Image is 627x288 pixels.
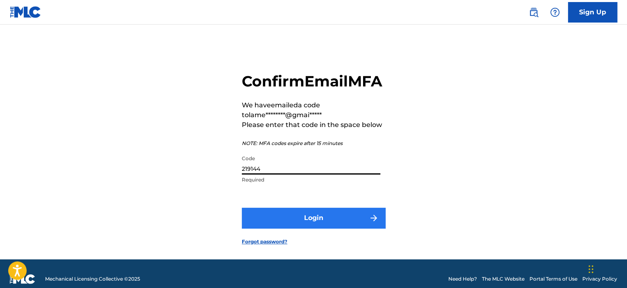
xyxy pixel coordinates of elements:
[242,208,385,228] button: Login
[586,249,627,288] iframe: Chat Widget
[242,238,287,245] a: Forgot password?
[582,275,617,283] a: Privacy Policy
[586,249,627,288] div: Виджет чата
[482,275,525,283] a: The MLC Website
[448,275,477,283] a: Need Help?
[550,7,560,17] img: help
[568,2,617,23] a: Sign Up
[242,72,385,91] h2: Confirm Email MFA
[242,176,380,184] p: Required
[547,4,563,20] div: Help
[242,120,385,130] p: Please enter that code in the space below
[525,4,542,20] a: Public Search
[369,213,379,223] img: f7272a7cc735f4ea7f67.svg
[45,275,140,283] span: Mechanical Licensing Collective © 2025
[588,257,593,281] div: Перетащить
[529,275,577,283] a: Portal Terms of Use
[242,140,385,147] p: NOTE: MFA codes expire after 15 minutes
[10,6,41,18] img: MLC Logo
[10,274,35,284] img: logo
[529,7,538,17] img: search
